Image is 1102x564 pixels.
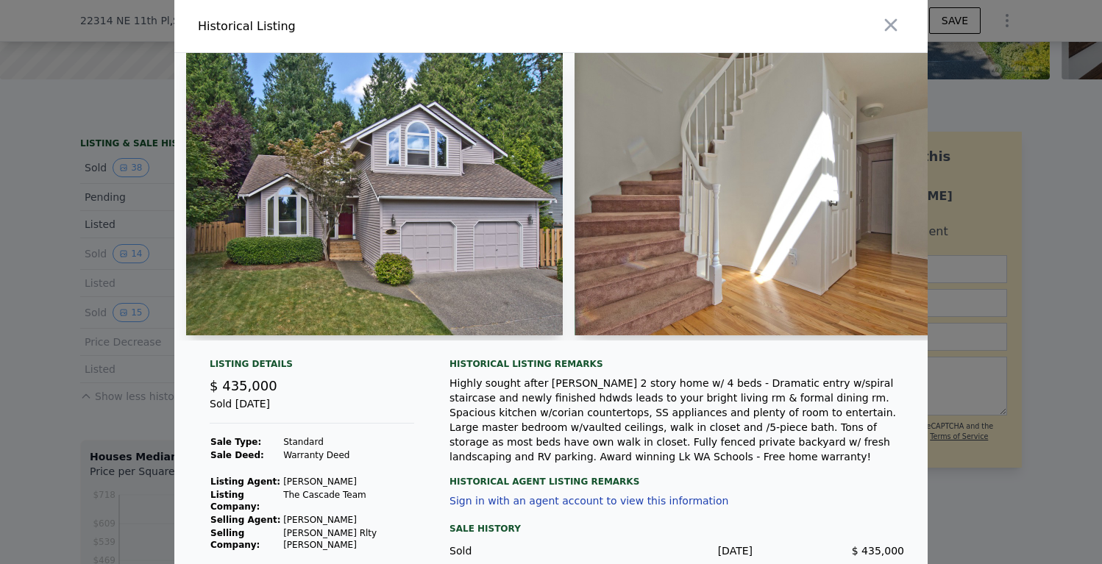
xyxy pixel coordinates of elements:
strong: Selling Agent: [210,515,281,525]
div: Highly sought after [PERSON_NAME] 2 story home w/ 4 beds - Dramatic entry w/spiral staircase and ... [449,376,904,464]
td: [PERSON_NAME] Rlty [PERSON_NAME] [282,526,414,551]
td: The Cascade Team [282,488,414,513]
td: Standard [282,435,414,449]
div: [DATE] [601,543,753,558]
td: [PERSON_NAME] [282,475,414,488]
strong: Sale Deed: [210,450,264,460]
div: Historical Agent Listing Remarks [449,464,904,488]
span: $ 435,000 [210,378,277,393]
div: Listing Details [210,358,414,376]
span: $ 435,000 [852,545,904,557]
img: Property Img [575,53,951,335]
strong: Selling Company: [210,528,260,550]
div: Sold [449,543,601,558]
div: Sold [DATE] [210,396,414,424]
strong: Sale Type: [210,437,261,447]
strong: Listing Company: [210,490,260,512]
img: Property Img [186,53,563,335]
strong: Listing Agent: [210,476,280,487]
td: Warranty Deed [282,449,414,462]
td: [PERSON_NAME] [282,513,414,526]
div: Historical Listing remarks [449,358,904,370]
div: Sale History [449,520,904,538]
div: Historical Listing [198,18,545,35]
button: Sign in with an agent account to view this information [449,495,728,507]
